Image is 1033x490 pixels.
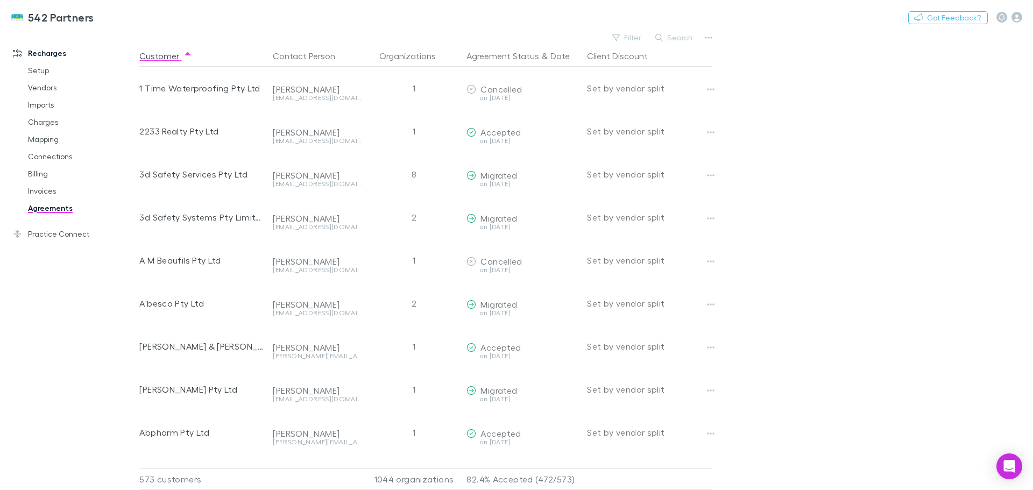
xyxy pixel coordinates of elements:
div: 1 Time Waterproofing Pty Ltd [139,67,264,110]
div: & [466,45,578,67]
button: Search [650,31,699,44]
div: on [DATE] [466,310,578,316]
div: [EMAIL_ADDRESS][DOMAIN_NAME] [273,310,361,316]
button: Contact Person [273,45,348,67]
div: 3d Safety Systems Pty Limited [139,196,264,239]
div: 573 customers [139,468,268,490]
a: Mapping [17,131,145,148]
div: [EMAIL_ADDRESS][DOMAIN_NAME] [273,138,361,144]
span: Migrated [480,170,517,180]
a: Connections [17,148,145,165]
div: 3d Safety Services Pty Ltd [139,153,264,196]
img: 542 Partners's Logo [11,11,24,24]
a: Practice Connect [2,225,145,243]
div: Set by vendor split [587,196,712,239]
a: Vendors [17,79,145,96]
div: [PERSON_NAME] [273,170,361,181]
a: Setup [17,62,145,79]
button: Filter [607,31,648,44]
div: 2 [365,282,462,325]
div: 1 [365,110,462,153]
div: [EMAIL_ADDRESS][DOMAIN_NAME] [273,224,361,230]
div: on [DATE] [466,181,578,187]
div: [PERSON_NAME] [273,84,361,95]
a: Charges [17,113,145,131]
div: on [DATE] [466,353,578,359]
div: A M Beaufils Pty Ltd [139,239,264,282]
div: [EMAIL_ADDRESS][DOMAIN_NAME] [273,396,361,402]
div: [PERSON_NAME] [273,342,361,353]
div: Set by vendor split [587,325,712,368]
div: 1044 organizations [365,468,462,490]
span: Cancelled [480,256,522,266]
button: Customer [139,45,192,67]
div: Set by vendor split [587,239,712,282]
div: Open Intercom Messenger [996,453,1022,479]
div: [PERSON_NAME] [273,213,361,224]
div: on [DATE] [466,439,578,445]
a: Agreements [17,200,145,217]
div: 1 [365,411,462,454]
span: Migrated [480,385,517,395]
div: Set by vendor split [587,67,712,110]
a: Recharges [2,45,145,62]
div: [PERSON_NAME] & [PERSON_NAME] [139,325,264,368]
div: 1 [365,325,462,368]
span: Migrated [480,213,517,223]
button: Client Discount [587,45,661,67]
div: Set by vendor split [587,153,712,196]
span: Accepted [480,127,521,137]
h3: 542 Partners [28,11,94,24]
p: 82.4% Accepted (472/573) [466,469,578,489]
div: [PERSON_NAME][EMAIL_ADDRESS][DOMAIN_NAME] [273,353,361,359]
a: Billing [17,165,145,182]
a: Invoices [17,182,145,200]
span: Migrated [480,299,517,309]
div: Abpharm Pty Ltd [139,411,264,454]
div: 8 [365,153,462,196]
div: 1 [365,67,462,110]
div: [PERSON_NAME] [273,127,361,138]
span: Cancelled [480,84,522,94]
div: A'besco Pty Ltd [139,282,264,325]
div: 2 [365,196,462,239]
div: [EMAIL_ADDRESS][DOMAIN_NAME] [273,267,361,273]
div: [EMAIL_ADDRESS][DOMAIN_NAME] [273,181,361,187]
div: Set by vendor split [587,110,712,153]
a: Imports [17,96,145,113]
div: on [DATE] [466,396,578,402]
div: [PERSON_NAME] [273,256,361,267]
div: [EMAIL_ADDRESS][DOMAIN_NAME] [273,95,361,101]
div: on [DATE] [466,224,578,230]
button: Got Feedback? [908,11,988,24]
div: on [DATE] [466,267,578,273]
div: [PERSON_NAME] Pty Ltd [139,368,264,411]
div: [PERSON_NAME] [273,428,361,439]
span: Accepted [480,342,521,352]
a: 542 Partners [4,4,101,30]
button: Date [550,45,570,67]
div: on [DATE] [466,138,578,144]
div: 1 [365,368,462,411]
div: on [DATE] [466,95,578,101]
div: Set by vendor split [587,368,712,411]
div: 1 [365,239,462,282]
div: [PERSON_NAME] [273,385,361,396]
button: Organizations [379,45,449,67]
button: Agreement Status [466,45,539,67]
div: [PERSON_NAME] [273,299,361,310]
div: Set by vendor split [587,411,712,454]
div: [PERSON_NAME][EMAIL_ADDRESS][DOMAIN_NAME] [273,439,361,445]
span: Accepted [480,428,521,438]
div: 2233 Realty Pty Ltd [139,110,264,153]
div: Set by vendor split [587,282,712,325]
